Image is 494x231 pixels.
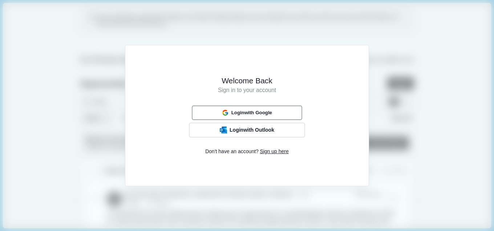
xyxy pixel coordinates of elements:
span: Sign up here [260,148,288,155]
span: Login with Outlook [230,127,274,133]
span: Don't have an account? [205,148,259,155]
h1: Welcome Back [135,76,359,86]
span: Login with Google [231,110,272,116]
img: Outlook Logo [220,127,227,134]
h1: Sign in to your account [135,86,359,95]
button: Loginwith Google [192,105,302,120]
button: Outlook LogoLoginwith Outlook [189,123,305,137]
